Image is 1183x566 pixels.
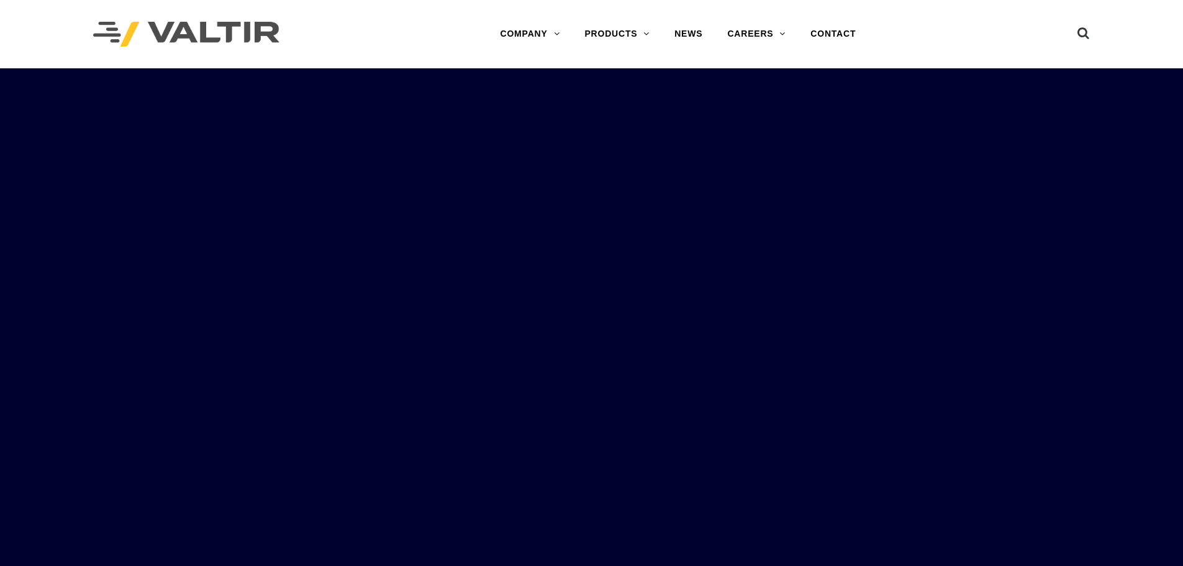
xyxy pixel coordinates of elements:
a: NEWS [662,22,715,47]
a: COMPANY [487,22,572,47]
a: CONTACT [798,22,868,47]
a: CAREERS [715,22,798,47]
img: Valtir [93,22,279,47]
a: PRODUCTS [572,22,662,47]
